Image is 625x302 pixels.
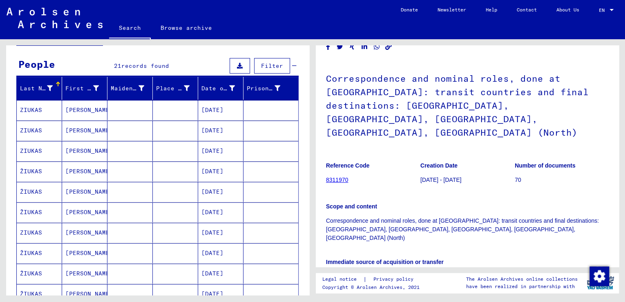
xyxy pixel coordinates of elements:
mat-cell: [PERSON_NAME] [62,182,107,202]
mat-cell: [DATE] [198,182,243,202]
mat-cell: [PERSON_NAME] [62,264,107,284]
button: Filter [254,58,290,74]
div: Maiden Name [111,82,154,95]
img: Change consent [589,266,609,286]
div: First Name [65,84,99,93]
mat-cell: ZIUKAS [17,100,62,120]
mat-cell: ŽIUKAS [17,243,62,263]
mat-header-cell: Place of Birth [153,77,198,100]
span: Filter [261,62,283,69]
div: Prisoner # [247,84,280,93]
mat-header-cell: First Name [62,77,107,100]
mat-header-cell: Maiden Name [107,77,153,100]
mat-cell: ŽIUKAS [17,182,62,202]
div: First Name [65,82,109,95]
mat-cell: [DATE] [198,141,243,161]
mat-cell: [DATE] [198,121,243,141]
b: Reference Code [326,162,370,169]
mat-cell: [DATE] [198,243,243,263]
div: Date of Birth [201,84,235,93]
img: yv_logo.png [585,273,616,293]
mat-cell: [DATE] [198,100,243,120]
mat-cell: ŽIUKAS [17,264,62,284]
a: Browse archive [151,18,222,38]
mat-header-cell: Date of Birth [198,77,243,100]
mat-cell: [PERSON_NAME] [62,161,107,181]
mat-header-cell: Last Name [17,77,62,100]
a: Search [109,18,151,39]
mat-cell: ŽIUKAS [17,161,62,181]
div: Last Name [20,84,53,93]
p: [DATE] - [DATE] [420,176,514,184]
mat-cell: [DATE] [198,161,243,181]
mat-cell: [PERSON_NAME] [62,243,107,263]
div: Prisoner # [247,82,290,95]
button: Share on Xing [348,42,357,52]
mat-cell: [PERSON_NAME] [62,100,107,120]
mat-cell: ZIUKAS [17,223,62,243]
p: The Arolsen Archives online collections [466,275,577,283]
p: Copyright © Arolsen Archives, 2021 [322,284,423,291]
button: Share on LinkedIn [360,42,369,52]
img: Arolsen_neg.svg [7,8,103,28]
div: Maiden Name [111,84,144,93]
span: records found [121,62,169,69]
div: Change consent [589,266,609,286]
p: 70 [515,176,609,184]
mat-cell: ZIUKAS [17,121,62,141]
mat-cell: [PERSON_NAME] [62,141,107,161]
button: Share on Twitter [336,42,344,52]
mat-cell: [DATE] [198,264,243,284]
div: Place of Birth [156,84,190,93]
div: Date of Birth [201,82,245,95]
mat-cell: [PERSON_NAME] [62,121,107,141]
b: Scope and content [326,203,377,210]
mat-cell: [PERSON_NAME] [62,202,107,222]
p: Correspondence and nominal roles, done at [GEOGRAPHIC_DATA]: transit countries and final destinat... [326,217,609,242]
mat-cell: [DATE] [198,223,243,243]
b: Immediate source of acquisition or transfer [326,259,444,265]
button: Share on Facebook [324,42,333,52]
button: Share on WhatsApp [373,42,381,52]
a: Legal notice [322,275,363,284]
span: 21 [114,62,121,69]
a: 8311970 [326,177,348,183]
b: Creation Date [420,162,458,169]
mat-cell: [PERSON_NAME] [62,223,107,243]
mat-cell: ZIUKAS [17,141,62,161]
mat-cell: ŽIUKAS [17,202,62,222]
div: Place of Birth [156,82,200,95]
b: Number of documents [515,162,576,169]
p: have been realized in partnership with [466,283,577,290]
button: Copy link [384,42,393,52]
div: People [18,57,55,72]
div: Last Name [20,82,63,95]
a: Privacy policy [366,275,423,284]
span: EN [599,7,608,13]
div: | [322,275,423,284]
h1: Correspondence and nominal roles, done at [GEOGRAPHIC_DATA]: transit countries and final destinat... [326,60,609,150]
mat-cell: [DATE] [198,202,243,222]
mat-header-cell: Prisoner # [243,77,298,100]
